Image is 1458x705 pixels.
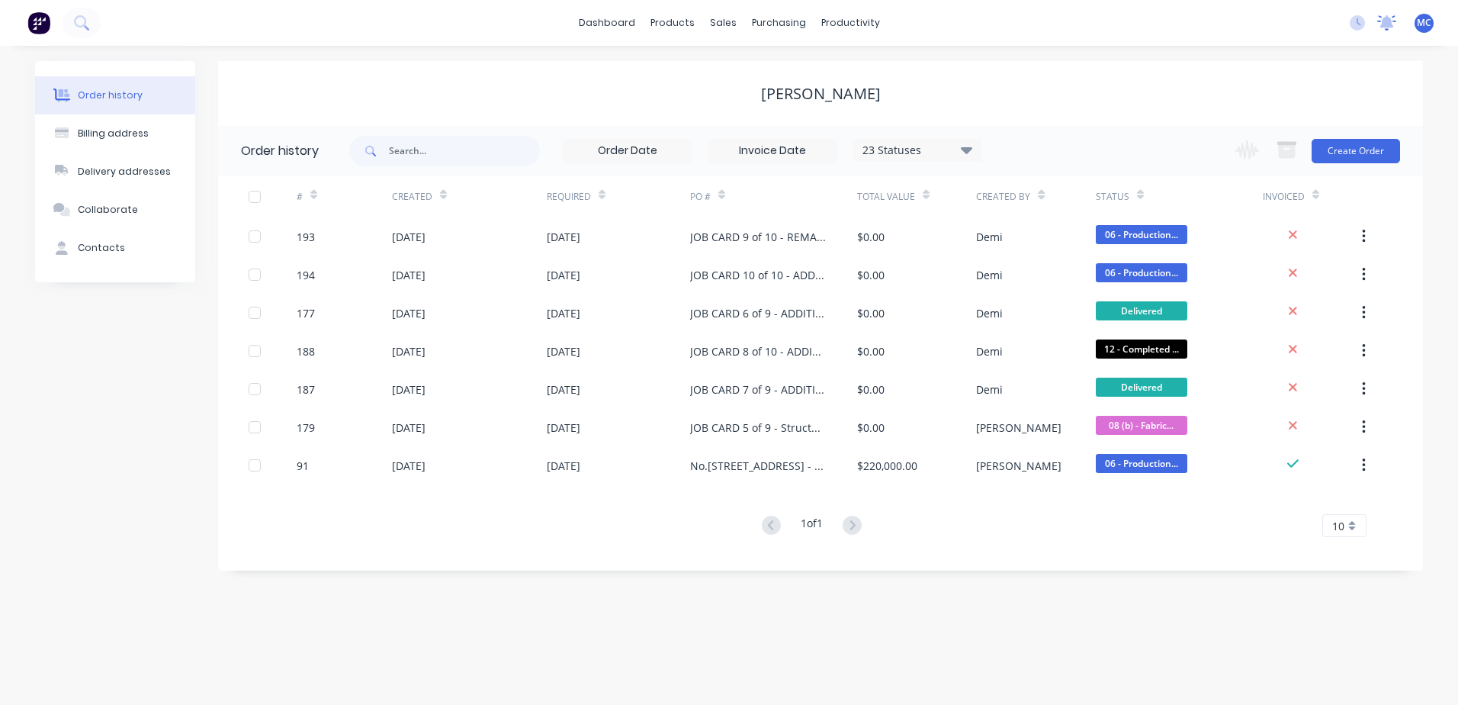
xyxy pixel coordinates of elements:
div: products [643,11,702,34]
div: JOB CARD 8 of 10 - ADDITIONAL LGS INFILLS [690,343,827,359]
div: [DATE] [392,267,426,283]
div: [PERSON_NAME] [976,458,1061,474]
span: 06 - Production... [1096,454,1187,473]
div: 177 [297,305,315,321]
div: JOB CARD 5 of 9 - Structural Steel No.[STREET_ADDRESS] [690,420,827,436]
div: $0.00 [857,381,885,398]
input: Order Date [564,140,692,163]
div: Order history [78,89,143,102]
span: 12 - Completed ... [1096,340,1187,359]
div: Created [392,190,432,204]
div: Delivery addresses [78,165,171,179]
input: Search... [389,136,540,166]
div: # [297,175,392,217]
span: 10 [1332,518,1344,534]
div: [DATE] [547,305,580,321]
div: Collaborate [78,203,138,217]
div: Created [392,175,547,217]
div: Required [547,190,591,204]
div: sales [702,11,744,34]
button: Create Order [1312,139,1400,163]
img: Factory [27,11,50,34]
div: $0.00 [857,229,885,245]
div: productivity [814,11,888,34]
div: Invoiced [1263,175,1358,217]
div: $0.00 [857,305,885,321]
div: Status [1096,190,1129,204]
button: Order history [35,76,195,114]
div: [DATE] [547,458,580,474]
div: 188 [297,343,315,359]
div: Demi [976,267,1003,283]
div: [DATE] [392,229,426,245]
div: 23 Statuses [853,142,981,159]
span: Delivered [1096,301,1187,320]
div: [DATE] [547,381,580,398]
span: 06 - Production... [1096,263,1187,282]
div: [DATE] [392,420,426,436]
div: Created By [976,175,1095,217]
div: Demi [976,305,1003,321]
div: Invoiced [1263,190,1305,204]
a: dashboard [571,11,643,34]
div: 1 of 1 [801,515,823,537]
div: 179 [297,420,315,436]
input: Invoice Date [708,140,837,163]
div: JOB CARD 6 of 9 - ADDITIONAL CHANNELS, TOP CHORD, REWORK JOISTS [690,305,827,321]
button: Billing address [35,114,195,153]
span: 08 (b) - Fabric... [1096,416,1187,435]
div: Demi [976,381,1003,398]
div: $0.00 [857,267,885,283]
div: [PERSON_NAME] [761,85,881,103]
div: No.[STREET_ADDRESS] - Steel Framing Design & Supply - Rev 2 [690,458,827,474]
div: Total Value [857,175,976,217]
span: 06 - Production... [1096,225,1187,244]
div: [DATE] [392,458,426,474]
div: 187 [297,381,315,398]
div: PO # [690,190,711,204]
div: [DATE] [547,420,580,436]
div: Created By [976,190,1030,204]
span: MC [1417,16,1431,30]
div: 193 [297,229,315,245]
div: 194 [297,267,315,283]
div: PO # [690,175,857,217]
button: Collaborate [35,191,195,229]
div: [DATE] [547,229,580,245]
div: 91 [297,458,309,474]
button: Delivery addresses [35,153,195,191]
div: Demi [976,229,1003,245]
div: Required [547,175,690,217]
div: [DATE] [392,343,426,359]
div: purchasing [744,11,814,34]
div: [PERSON_NAME] [976,420,1061,436]
div: $0.00 [857,420,885,436]
div: JOB CARD 9 of 10 - REMAKE LOWER WALL FRAMES [690,229,827,245]
div: Order history [241,142,319,160]
span: Delivered [1096,378,1187,397]
div: # [297,190,303,204]
div: Total Value [857,190,915,204]
div: [DATE] [547,343,580,359]
div: JOB CARD 7 of 9 - ADDITIONAL LINTELS AND FIXINGS [690,381,827,398]
div: [DATE] [392,381,426,398]
button: Contacts [35,229,195,267]
div: JOB CARD 10 of 10 - ADDITIONAL TRUSSES [690,267,827,283]
div: Contacts [78,241,125,255]
div: Status [1096,175,1263,217]
div: $0.00 [857,343,885,359]
div: $220,000.00 [857,458,917,474]
div: Billing address [78,127,149,140]
div: Demi [976,343,1003,359]
div: [DATE] [547,267,580,283]
div: [DATE] [392,305,426,321]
